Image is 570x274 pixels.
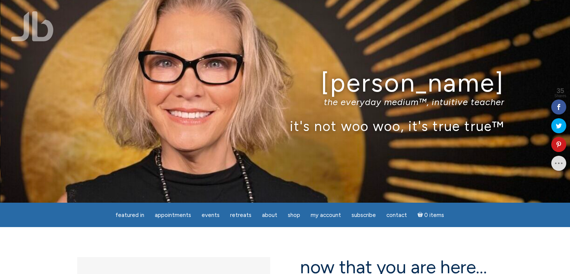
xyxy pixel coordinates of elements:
[413,207,449,223] a: Cart0 items
[386,212,407,218] span: Contact
[226,208,256,223] a: Retreats
[347,208,380,223] a: Subscribe
[352,212,376,218] span: Subscribe
[311,212,341,218] span: My Account
[424,212,444,218] span: 0 items
[115,212,144,218] span: featured in
[382,208,411,223] a: Contact
[66,69,504,97] h1: [PERSON_NAME]
[554,94,566,98] span: Shares
[288,212,300,218] span: Shop
[417,212,425,218] i: Cart
[306,208,346,223] a: My Account
[554,87,566,94] span: 35
[155,212,191,218] span: Appointments
[202,212,220,218] span: Events
[283,208,305,223] a: Shop
[111,208,149,223] a: featured in
[150,208,196,223] a: Appointments
[262,212,277,218] span: About
[66,118,504,134] p: it's not woo woo, it's true true™
[11,11,54,41] img: Jamie Butler. The Everyday Medium
[230,212,251,218] span: Retreats
[197,208,224,223] a: Events
[66,96,504,107] p: the everyday medium™, intuitive teacher
[257,208,282,223] a: About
